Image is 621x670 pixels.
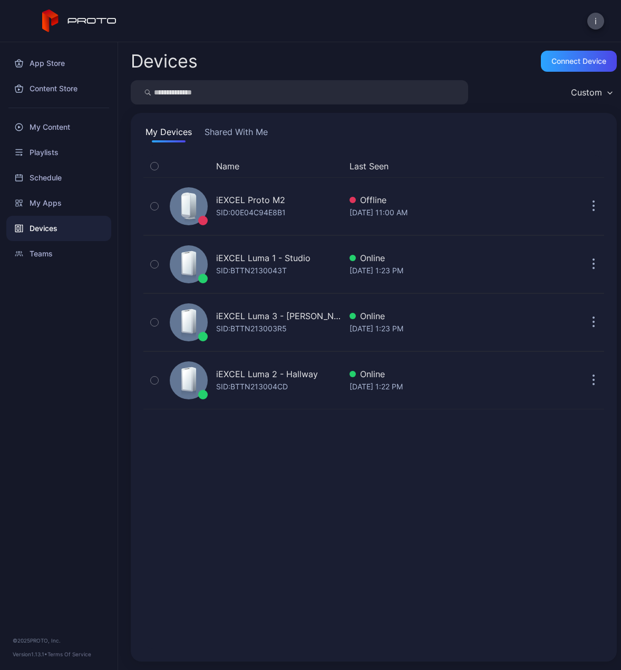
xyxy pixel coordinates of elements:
[6,190,111,216] a: My Apps
[143,126,194,142] button: My Devices
[216,194,285,206] div: iEXCEL Proto M2
[583,160,604,173] div: Options
[350,160,549,173] button: Last Seen
[6,76,111,101] a: Content Store
[551,57,606,65] div: Connect device
[6,216,111,241] a: Devices
[216,252,310,264] div: iEXCEL Luma 1 - Studio
[350,206,554,219] div: [DATE] 11:00 AM
[350,322,554,335] div: [DATE] 1:23 PM
[216,310,341,322] div: iEXCEL Luma 3 - [PERSON_NAME]
[13,651,47,657] span: Version 1.13.1 •
[541,51,617,72] button: Connect device
[571,87,602,98] div: Custom
[216,368,318,380] div: iEXCEL Luma 2 - Hallway
[6,114,111,140] a: My Content
[350,310,554,322] div: Online
[6,241,111,266] a: Teams
[350,194,554,206] div: Offline
[350,368,554,380] div: Online
[47,651,91,657] a: Terms Of Service
[350,264,554,277] div: [DATE] 1:23 PM
[216,206,286,219] div: SID: 00E04C94E8B1
[216,322,287,335] div: SID: BTTN213003R5
[6,140,111,165] a: Playlists
[216,380,288,393] div: SID: BTTN213004CD
[6,165,111,190] a: Schedule
[202,126,270,142] button: Shared With Me
[216,160,239,173] button: Name
[131,52,198,71] h2: Devices
[216,264,287,277] div: SID: BTTN2130043T
[6,51,111,76] a: App Store
[587,13,604,30] button: i
[558,160,570,173] div: Update Device
[566,80,617,104] button: Custom
[350,380,554,393] div: [DATE] 1:22 PM
[13,636,105,645] div: © 2025 PROTO, Inc.
[350,252,554,264] div: Online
